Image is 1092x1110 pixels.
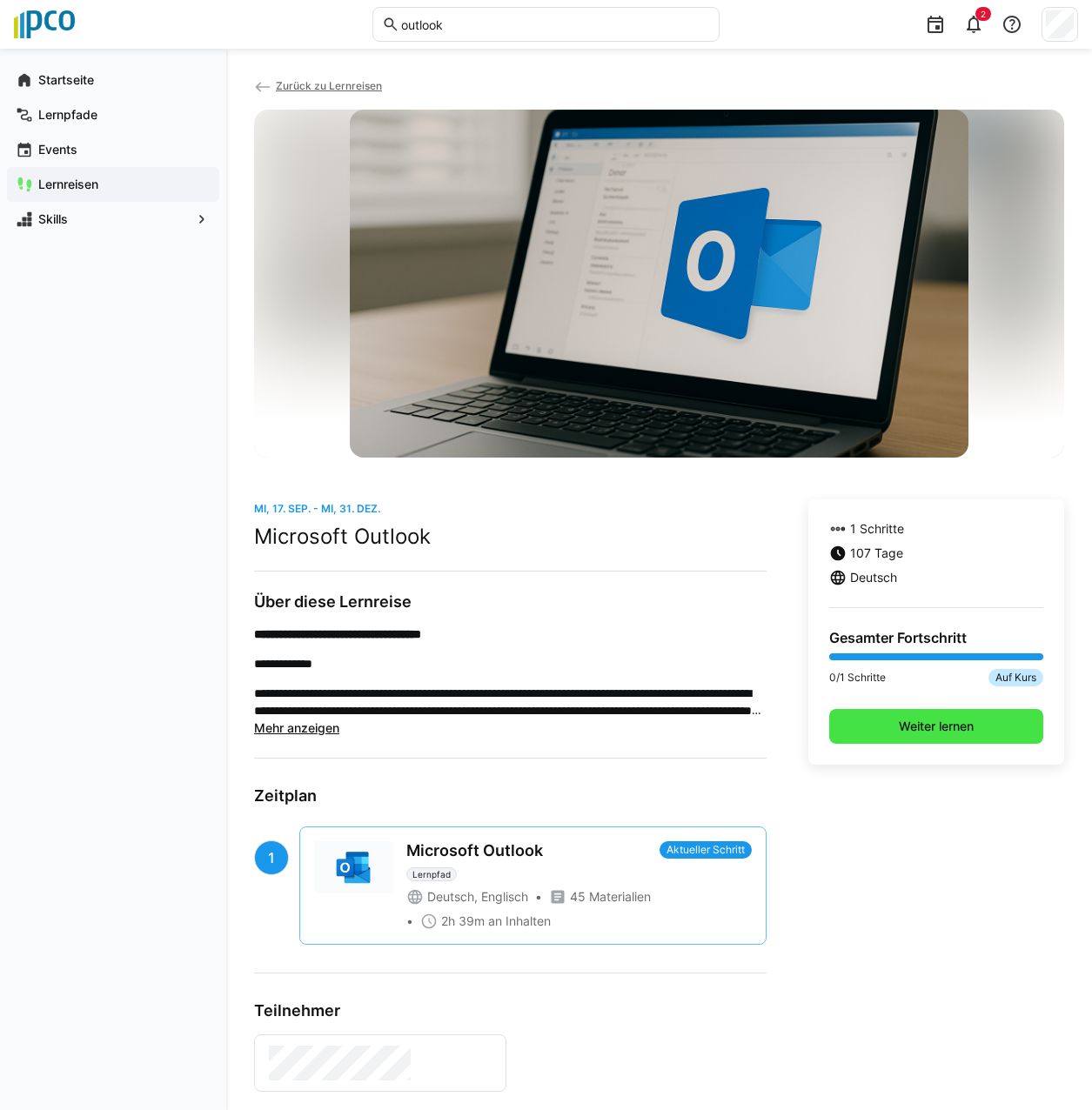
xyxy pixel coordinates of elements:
div: Microsoft Outlook [406,841,543,860]
span: Weiter lernen [896,718,976,735]
span: Lernpfad [412,869,451,879]
span: Mehr anzeigen [254,720,339,735]
span: Mi, 17. Sep. - Mi, 31. Dez. [254,502,380,515]
span: 1 Schritte [850,520,904,538]
h3: Zeitplan [254,786,767,806]
p: 0/1 Schritte [829,671,886,685]
input: Skills und Lernpfade durchsuchen… [399,17,709,32]
span: Deutsch, Englisch [427,888,528,906]
span: 107 Tage [850,545,903,562]
span: Auf Kurs [988,669,1043,686]
span: 45 Materialien [570,888,651,906]
span: 2 [981,9,986,19]
h4: Gesamter Fortschritt [829,629,1043,646]
a: Zurück zu Lernreisen [254,79,382,92]
h3: Teilnehmer [254,1001,340,1020]
h2: Microsoft Outlook [254,524,767,550]
button: Weiter lernen [829,709,1043,744]
span: 2h 39m an Inhalten [441,913,551,930]
img: Microsoft Outlook [314,841,392,893]
div: 1 [254,840,289,875]
h3: Über diese Lernreise [254,592,767,612]
span: Zurück zu Lernreisen [276,79,382,92]
span: Deutsch [850,569,897,586]
span: Aktueller Schritt [660,841,752,859]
